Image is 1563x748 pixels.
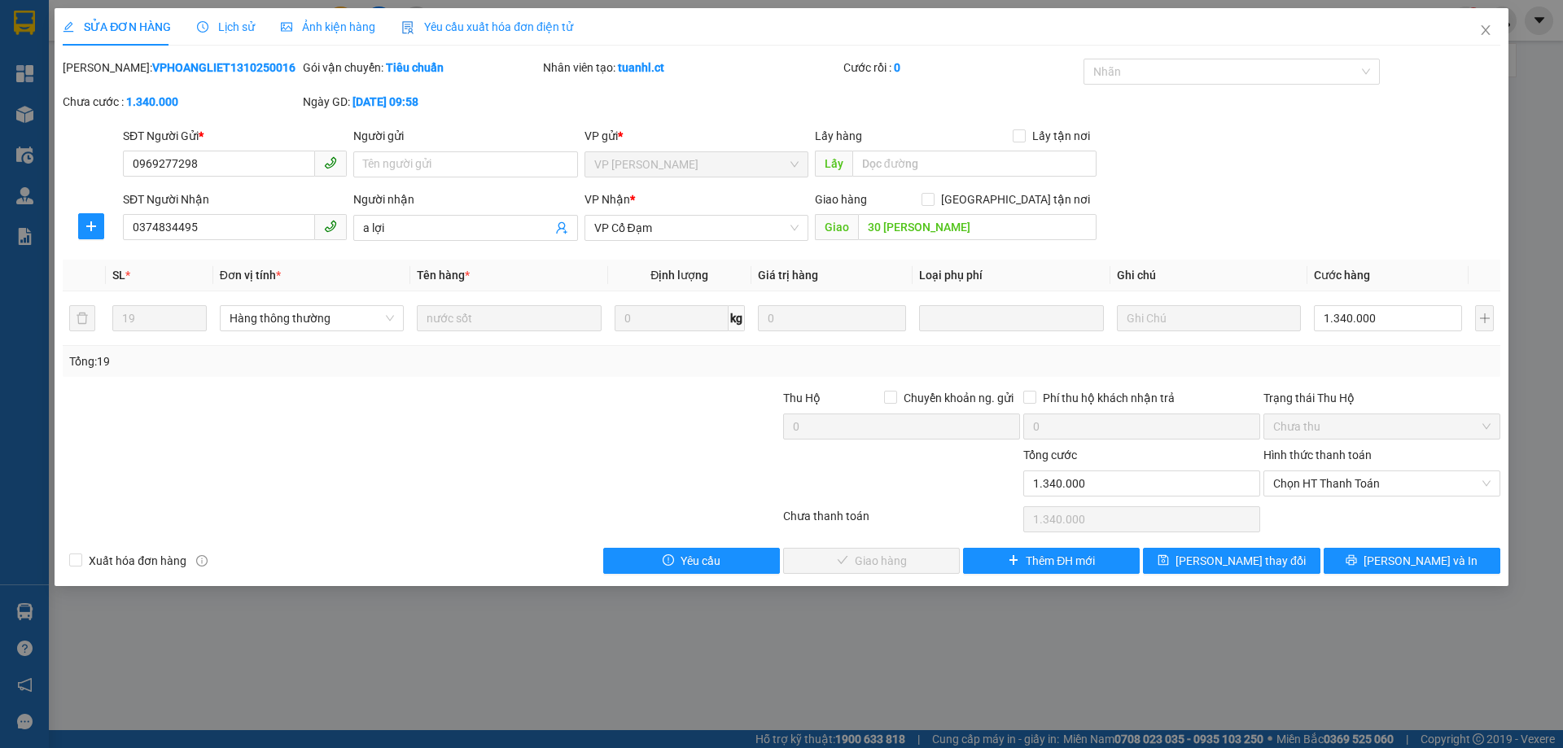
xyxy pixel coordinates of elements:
div: SĐT Người Gửi [123,127,347,145]
button: checkGiao hàng [783,548,960,574]
b: [DATE] 09:58 [352,95,418,108]
span: SL [112,269,125,282]
span: clock-circle [197,21,208,33]
span: Chọn HT Thanh Toán [1273,471,1491,496]
span: VP Nhận [584,193,630,206]
div: Trạng thái Thu Hộ [1263,389,1500,407]
span: plus [79,220,103,233]
span: phone [324,220,337,233]
input: Dọc đường [852,151,1097,177]
input: Dọc đường [858,214,1097,240]
img: icon [401,21,414,34]
span: picture [281,21,292,33]
div: Nhân viên tạo: [543,59,840,77]
span: Phí thu hộ khách nhận trả [1036,389,1181,407]
button: Close [1463,8,1508,54]
span: user-add [555,221,568,234]
b: tuanhl.ct [618,61,664,74]
div: [PERSON_NAME]: [63,59,300,77]
span: VP Cổ Đạm [594,216,799,240]
th: Loại phụ phí [913,260,1110,291]
span: SỬA ĐƠN HÀNG [63,20,171,33]
span: Lấy hàng [815,129,862,142]
div: Gói vận chuyển: [303,59,540,77]
span: exclamation-circle [663,554,674,567]
span: Đơn vị tính [220,269,281,282]
b: VPHOANGLIET1310250016 [152,61,296,74]
button: plus [1475,305,1493,331]
button: plusThêm ĐH mới [963,548,1140,574]
label: Hình thức thanh toán [1263,448,1372,461]
button: printer[PERSON_NAME] và In [1324,548,1500,574]
b: 0 [894,61,900,74]
span: Lịch sử [197,20,255,33]
span: save [1158,554,1169,567]
span: Ảnh kiện hàng [281,20,375,33]
span: Thêm ĐH mới [1026,552,1095,570]
button: exclamation-circleYêu cầu [603,548,780,574]
span: Tổng cước [1023,448,1077,461]
button: delete [69,305,95,331]
div: Người gửi [353,127,577,145]
button: save[PERSON_NAME] thay đổi [1143,548,1320,574]
span: Giao [815,214,858,240]
span: Cước hàng [1314,269,1370,282]
span: Xuất hóa đơn hàng [82,552,193,570]
span: Chưa thu [1273,414,1491,439]
div: VP gửi [584,127,808,145]
button: plus [78,213,104,239]
span: Giao hàng [815,193,867,206]
span: Lấy [815,151,852,177]
span: [PERSON_NAME] thay đổi [1176,552,1306,570]
span: Thu Hộ [783,391,821,405]
span: Giá trị hàng [758,269,818,282]
span: info-circle [196,555,208,566]
span: close [1479,24,1492,37]
span: edit [63,21,74,33]
div: Chưa cước : [63,93,300,111]
div: Người nhận [353,190,577,208]
input: VD: Bàn, Ghế [417,305,601,331]
div: Chưa thanh toán [781,507,1022,536]
input: Ghi Chú [1117,305,1301,331]
span: Chuyển khoản ng. gửi [897,389,1020,407]
b: 1.340.000 [126,95,178,108]
span: Yêu cầu [681,552,720,570]
input: 0 [758,305,906,331]
span: plus [1008,554,1019,567]
span: Định lượng [650,269,708,282]
div: Tổng: 19 [69,352,603,370]
span: VP Hoàng Liệt [594,152,799,177]
span: Lấy tận nơi [1026,127,1097,145]
span: kg [729,305,745,331]
div: Ngày GD: [303,93,540,111]
span: [GEOGRAPHIC_DATA] tận nơi [935,190,1097,208]
span: printer [1346,554,1357,567]
b: Tiêu chuẩn [386,61,444,74]
span: phone [324,156,337,169]
div: SĐT Người Nhận [123,190,347,208]
span: Hàng thông thường [230,306,394,330]
span: Yêu cầu xuất hóa đơn điện tử [401,20,573,33]
th: Ghi chú [1110,260,1307,291]
span: Tên hàng [417,269,470,282]
span: [PERSON_NAME] và In [1364,552,1478,570]
div: Cước rồi : [843,59,1080,77]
